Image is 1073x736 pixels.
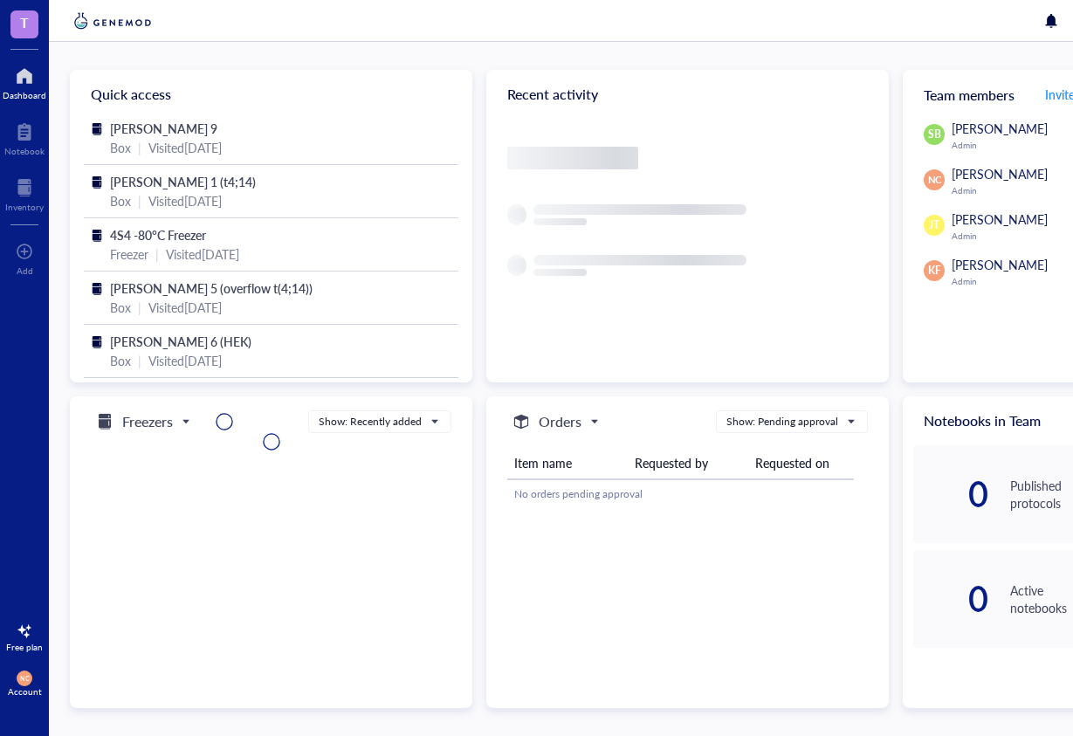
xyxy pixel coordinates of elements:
[928,263,941,279] span: KF
[928,127,941,142] span: SB
[5,174,44,212] a: Inventory
[952,210,1048,228] span: [PERSON_NAME]
[110,226,206,244] span: 4S4 -80°C Freezer
[138,191,141,210] div: |
[4,146,45,156] div: Notebook
[110,279,313,297] span: [PERSON_NAME] 5 (overflow t(4;14))
[20,11,29,33] span: T
[110,333,251,350] span: [PERSON_NAME] 6 (HEK)
[122,411,173,432] h5: Freezers
[539,411,581,432] h5: Orders
[8,686,42,697] div: Account
[3,62,46,100] a: Dashboard
[726,414,838,430] div: Show: Pending approval
[110,138,131,157] div: Box
[319,414,422,430] div: Show: Recently added
[4,118,45,156] a: Notebook
[110,244,148,264] div: Freezer
[110,298,131,317] div: Box
[748,447,854,479] th: Requested on
[6,642,43,652] div: Free plan
[486,70,889,119] div: Recent activity
[17,265,33,276] div: Add
[952,120,1048,137] span: [PERSON_NAME]
[166,244,239,264] div: Visited [DATE]
[913,480,989,508] div: 0
[70,70,472,119] div: Quick access
[110,120,217,137] span: [PERSON_NAME] 9
[952,256,1048,273] span: [PERSON_NAME]
[913,585,989,613] div: 0
[148,138,222,157] div: Visited [DATE]
[929,217,939,233] span: JT
[148,298,222,317] div: Visited [DATE]
[628,447,748,479] th: Requested by
[3,90,46,100] div: Dashboard
[155,244,159,264] div: |
[148,351,222,370] div: Visited [DATE]
[20,675,30,683] span: NC
[110,191,131,210] div: Box
[927,173,941,188] span: NC
[70,10,155,31] img: genemod-logo
[148,191,222,210] div: Visited [DATE]
[138,351,141,370] div: |
[110,173,256,190] span: [PERSON_NAME] 1 (t4;14)
[138,298,141,317] div: |
[507,447,628,479] th: Item name
[952,165,1048,182] span: [PERSON_NAME]
[110,351,131,370] div: Box
[514,486,847,502] div: No orders pending approval
[138,138,141,157] div: |
[5,202,44,212] div: Inventory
